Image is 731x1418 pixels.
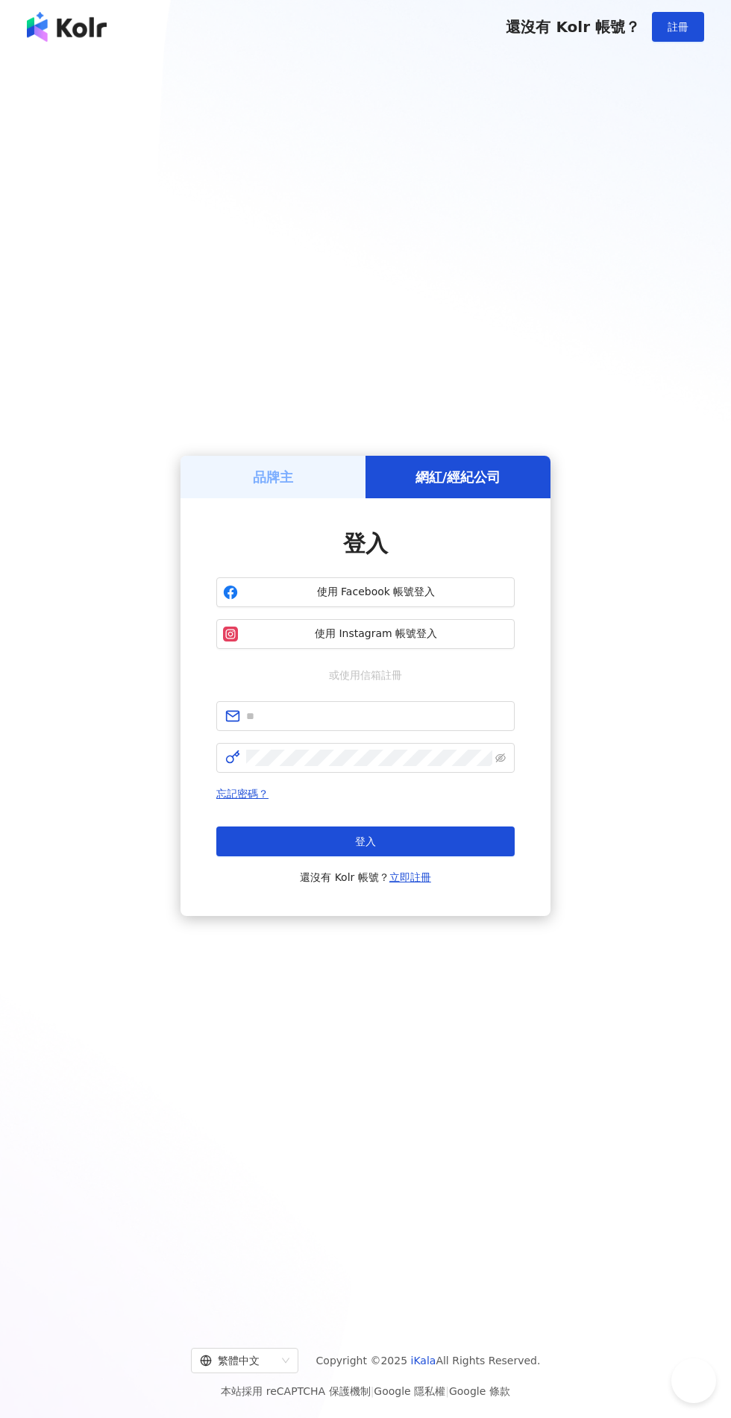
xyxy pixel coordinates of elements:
[668,21,688,33] span: 註冊
[216,826,515,856] button: 登入
[200,1349,276,1372] div: 繁體中文
[506,18,640,36] span: 還沒有 Kolr 帳號？
[27,12,107,42] img: logo
[216,788,269,800] a: 忘記密碼？
[319,667,412,683] span: 或使用信箱註冊
[300,868,431,886] span: 還沒有 Kolr 帳號？
[449,1385,510,1397] a: Google 條款
[216,619,515,649] button: 使用 Instagram 帳號登入
[374,1385,445,1397] a: Google 隱私權
[652,12,704,42] button: 註冊
[244,627,508,641] span: 使用 Instagram 帳號登入
[221,1382,509,1400] span: 本站採用 reCAPTCHA 保護機制
[244,585,508,600] span: 使用 Facebook 帳號登入
[495,753,506,763] span: eye-invisible
[316,1352,541,1370] span: Copyright © 2025 All Rights Reserved.
[411,1355,436,1367] a: iKala
[371,1385,374,1397] span: |
[415,468,501,486] h5: 網紅/經紀公司
[355,835,376,847] span: 登入
[343,530,388,556] span: 登入
[216,577,515,607] button: 使用 Facebook 帳號登入
[671,1358,716,1403] iframe: Help Scout Beacon - Open
[253,468,293,486] h5: 品牌主
[445,1385,449,1397] span: |
[389,871,431,883] a: 立即註冊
